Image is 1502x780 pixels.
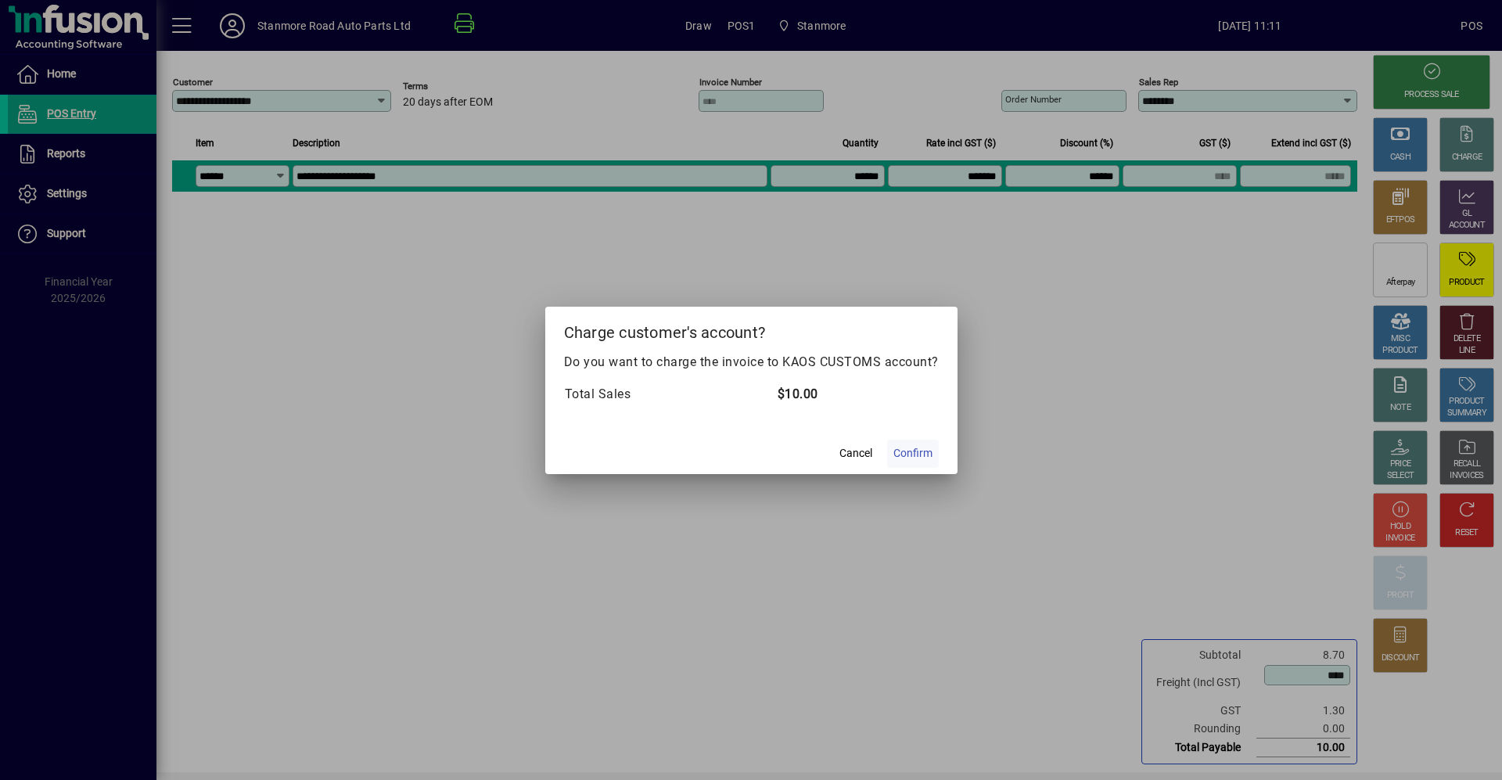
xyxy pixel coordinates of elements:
td: Total Sales [564,384,777,404]
h2: Charge customer's account? [545,307,958,352]
span: Confirm [893,445,932,462]
td: $10.00 [777,384,939,404]
p: Do you want to charge the invoice to KAOS CUSTOMS account? [564,353,939,372]
button: Cancel [831,440,881,468]
button: Confirm [887,440,939,468]
span: Cancel [839,445,872,462]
